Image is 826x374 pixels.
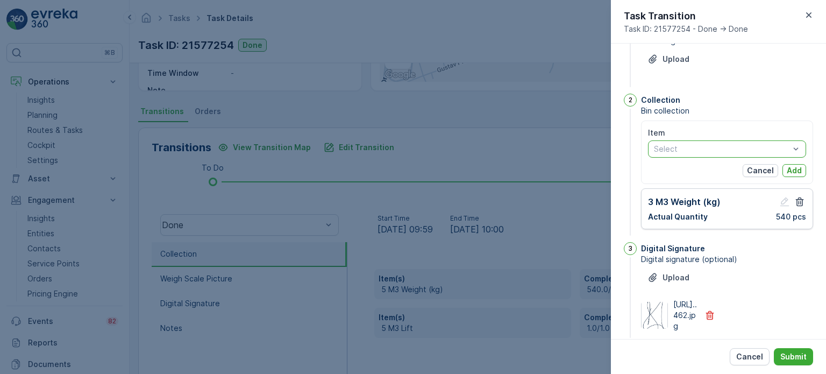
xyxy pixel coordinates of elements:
p: Cancel [736,351,763,362]
span: Bin collection [641,105,813,116]
button: Upload File [641,51,696,68]
p: 3 M3 Weight (kg) [648,195,721,208]
p: Add [787,165,802,176]
button: Submit [774,348,813,365]
button: Cancel [743,164,778,177]
p: Select [654,144,789,154]
img: Media Preview [642,302,667,329]
div: 3 [624,242,637,255]
p: Upload [663,272,689,283]
p: Submit [780,351,807,362]
p: Collection [641,95,680,105]
p: 540 pcs [776,211,806,222]
p: Task Transition [624,9,748,24]
p: Cancel [747,165,774,176]
p: Actual Quantity [648,211,708,222]
button: Add [782,164,806,177]
p: Upload [663,54,689,65]
span: Task ID: 21577254 - Done -> Done [624,24,748,34]
p: Digital Signature [641,243,705,254]
div: 2 [624,94,637,107]
label: Item [648,128,665,137]
span: Digital signature (optional) [641,254,813,265]
button: Cancel [730,348,770,365]
button: Upload File [641,269,696,286]
p: [URL]..462.jpg [673,299,698,331]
